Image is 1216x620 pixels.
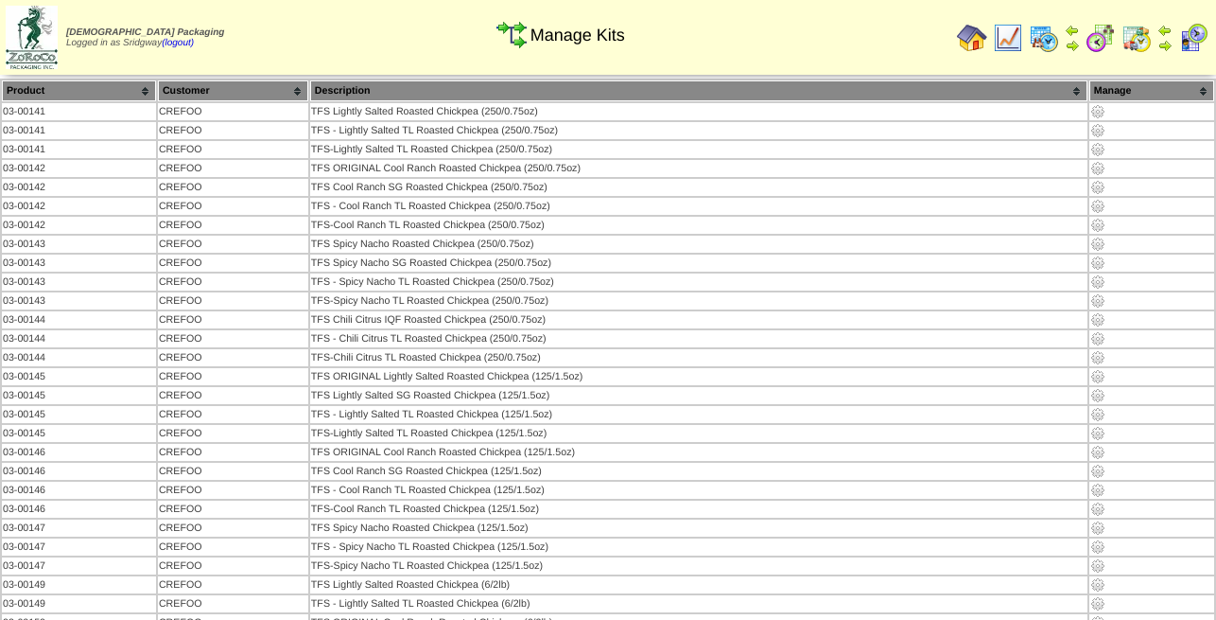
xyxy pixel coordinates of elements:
td: CREFOO [158,539,308,556]
img: Manage Kit [1090,388,1105,403]
td: 03-00145 [2,425,156,442]
td: TFS Lightly Salted Roasted Chickpea (6/2lb) [310,576,1087,593]
td: TFS-Cool Ranch TL Roasted Chickpea (125/1.5oz) [310,501,1087,518]
td: 03-00143 [2,274,156,291]
span: Manage Kits [530,26,625,45]
td: TFS-Lightly Salted TL Roasted Chickpea (250/0.75oz) [310,141,1087,158]
td: TFS-Spicy Nacho TL Roasted Chickpea (125/1.5oz) [310,558,1087,575]
td: 03-00145 [2,406,156,423]
td: CREFOO [158,576,308,593]
img: Manage Kit [1090,256,1105,271]
td: 03-00146 [2,444,156,461]
td: 03-00147 [2,539,156,556]
td: 03-00144 [2,330,156,347]
img: workflow.gif [496,20,527,50]
td: CREFOO [158,501,308,518]
img: home.gif [957,23,987,53]
img: Manage Kit [1090,369,1105,384]
td: 03-00145 [2,368,156,385]
td: CREFOO [158,274,308,291]
img: calendarcustomer.gif [1178,23,1208,53]
img: calendarinout.gif [1121,23,1152,53]
img: Manage Kit [1090,483,1105,498]
td: CREFOO [158,349,308,366]
td: 03-00147 [2,520,156,537]
td: CREFOO [158,292,308,310]
td: TFS ORIGINAL Lightly Salted Roasted Chickpea (125/1.5oz) [310,368,1087,385]
td: 03-00144 [2,311,156,328]
td: TFS ORIGINAL Cool Ranch Roasted Chickpea (250/0.75oz) [310,160,1087,177]
td: TFS-Lightly Salted TL Roasted Chickpea (125/1.5oz) [310,425,1087,442]
td: 03-00147 [2,558,156,575]
img: Manage Kit [1090,104,1105,119]
td: TFS Cool Ranch SG Roasted Chickpea (125/1.5oz) [310,463,1087,480]
td: 03-00146 [2,501,156,518]
td: CREFOO [158,595,308,612]
td: CREFOO [158,255,308,272]
td: CREFOO [158,520,308,537]
td: TFS Lightly Salted Roasted Chickpea (250/0.75oz) [310,103,1087,120]
td: TFS - Cool Ranch TL Roasted Chickpea (250/0.75oz) [310,198,1087,215]
img: Manage Kit [1090,331,1105,346]
img: Manage Kit [1090,199,1105,214]
td: TFS - Lightly Salted TL Roasted Chickpea (125/1.5oz) [310,406,1087,423]
img: Manage Kit [1090,142,1105,157]
img: Manage Kit [1090,275,1105,290]
td: CREFOO [158,368,308,385]
span: [DEMOGRAPHIC_DATA] Packaging [66,27,224,38]
td: TFS Chili Citrus IQF Roasted Chickpea (250/0.75oz) [310,311,1087,328]
td: CREFOO [158,444,308,461]
td: CREFOO [158,311,308,328]
td: CREFOO [158,160,308,177]
img: Manage Kit [1090,350,1105,365]
td: TFS Spicy Nacho Roasted Chickpea (250/0.75oz) [310,236,1087,253]
img: Manage Kit [1090,502,1105,517]
img: calendarblend.gif [1086,23,1116,53]
a: (logout) [162,38,194,48]
td: 03-00142 [2,160,156,177]
td: 03-00146 [2,482,156,499]
td: CREFOO [158,558,308,575]
td: TFS - Chili Citrus TL Roasted Chickpea (250/0.75oz) [310,330,1087,347]
td: 03-00146 [2,463,156,480]
img: Manage Kit [1090,577,1105,593]
img: arrowleft.gif [1065,23,1080,38]
td: 03-00149 [2,576,156,593]
span: Logged in as Sridgway [66,27,224,48]
td: 03-00141 [2,103,156,120]
img: Manage Kit [1090,237,1105,252]
td: 03-00143 [2,236,156,253]
td: 03-00145 [2,387,156,404]
img: Manage Kit [1090,558,1105,574]
th: Product [2,80,156,101]
img: Manage Kit [1090,161,1105,176]
td: CREFOO [158,330,308,347]
td: TFS Lightly Salted SG Roasted Chickpea (125/1.5oz) [310,387,1087,404]
td: TFS - Spicy Nacho TL Roasted Chickpea (125/1.5oz) [310,539,1087,556]
td: CREFOO [158,103,308,120]
td: 03-00149 [2,595,156,612]
img: Manage Kit [1090,521,1105,536]
td: CREFOO [158,463,308,480]
img: Manage Kit [1090,312,1105,328]
td: TFS - Lightly Salted TL Roasted Chickpea (250/0.75oz) [310,122,1087,139]
td: 03-00142 [2,179,156,196]
td: CREFOO [158,141,308,158]
img: Manage Kit [1090,293,1105,309]
img: Manage Kit [1090,426,1105,441]
td: 03-00143 [2,255,156,272]
td: 03-00141 [2,141,156,158]
td: CREFOO [158,482,308,499]
td: TFS-Chili Citrus TL Roasted Chickpea (250/0.75oz) [310,349,1087,366]
td: 03-00141 [2,122,156,139]
img: arrowright.gif [1157,38,1173,53]
td: CREFOO [158,198,308,215]
td: CREFOO [158,236,308,253]
td: CREFOO [158,425,308,442]
td: TFS - Cool Ranch TL Roasted Chickpea (125/1.5oz) [310,482,1087,499]
td: CREFOO [158,387,308,404]
td: CREFOO [158,217,308,234]
img: arrowleft.gif [1157,23,1173,38]
td: TFS ORIGINAL Cool Ranch Roasted Chickpea (125/1.5oz) [310,444,1087,461]
th: Description [310,80,1087,101]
